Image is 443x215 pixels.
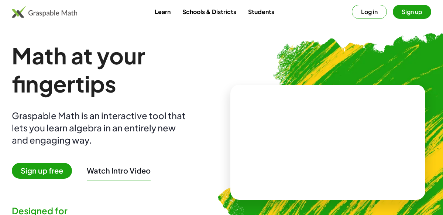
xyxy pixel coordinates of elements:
[272,115,383,170] video: What is this? This is dynamic math notation. Dynamic math notation plays a central role in how Gr...
[87,166,151,175] button: Watch Intro Video
[176,5,242,19] a: Schools & Districts
[352,5,387,19] button: Log in
[393,5,431,19] button: Sign up
[12,163,72,179] span: Sign up free
[149,5,176,19] a: Learn
[242,5,280,19] a: Students
[12,41,219,98] h1: Math at your fingertips
[12,110,189,146] div: Graspable Math is an interactive tool that lets you learn algebra in an entirely new and engaging...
